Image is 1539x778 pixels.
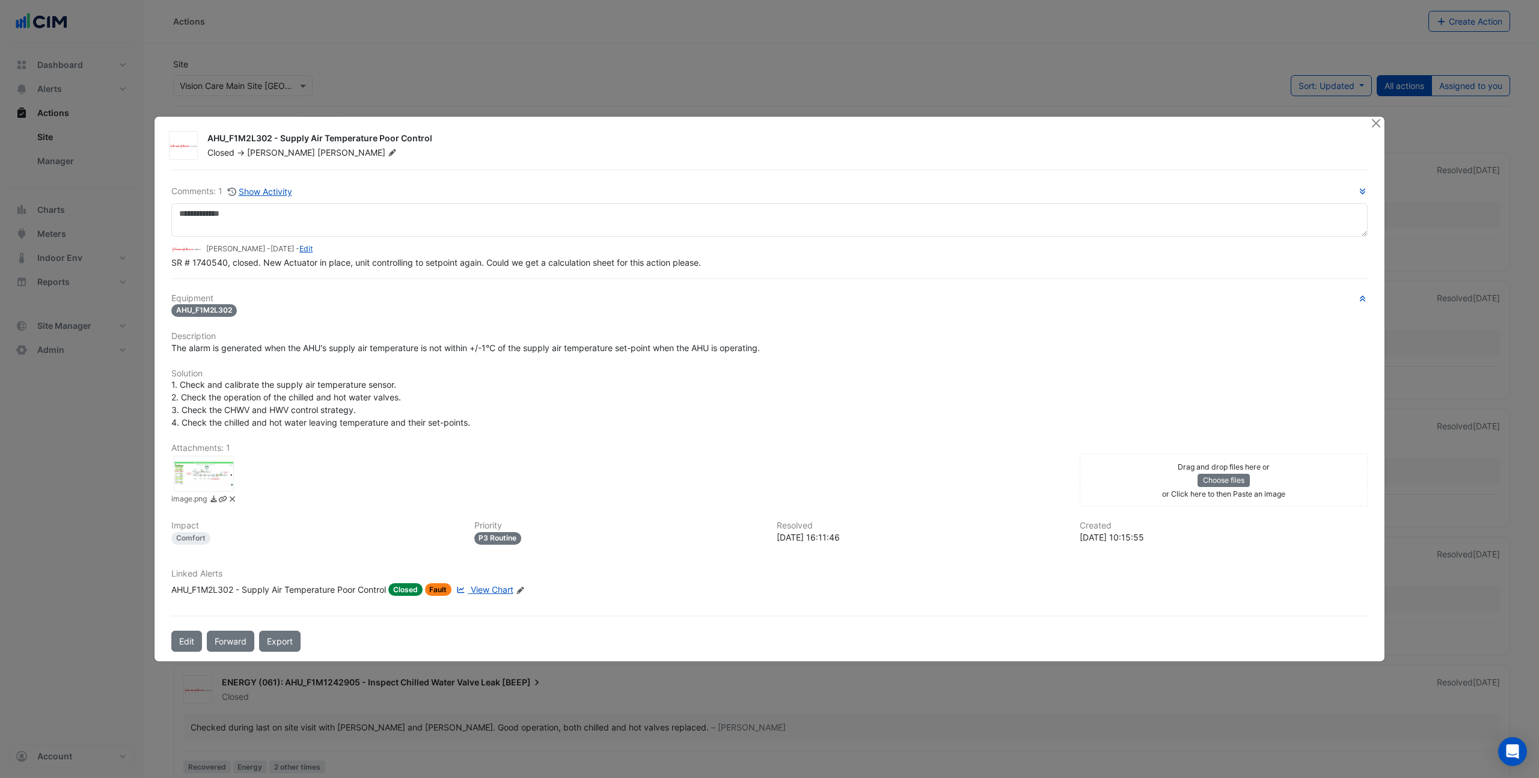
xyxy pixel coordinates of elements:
[171,242,201,256] img: JnJ Vision Care
[171,257,701,268] span: SR # 1740540, closed. New Actuator in place, unit controlling to setpoint again. Could we get a c...
[207,147,234,158] span: Closed
[171,443,1368,453] h6: Attachments: 1
[1198,474,1250,487] button: Choose files
[171,532,210,545] div: Comfort
[471,584,513,595] span: View Chart
[171,379,470,427] span: 1. Check and calibrate the supply air temperature sensor. 2. Check the operation of the chilled a...
[171,369,1368,379] h6: Solution
[209,494,218,506] a: Download
[227,185,293,198] button: Show Activity
[207,631,254,652] button: Forward
[388,583,423,596] span: Closed
[425,583,452,596] span: Fault
[777,521,1065,531] h6: Resolved
[1178,462,1270,471] small: Drag and drop files here or
[228,494,237,506] a: Delete
[237,147,245,158] span: ->
[1162,489,1285,498] small: or Click here to then Paste an image
[171,304,237,317] span: AHU_F1M2L302
[171,331,1368,342] h6: Description
[317,147,399,159] span: [PERSON_NAME]
[474,532,522,545] div: P3 Routine
[271,244,294,253] span: 2025-09-29 16:11:35
[207,132,1356,147] div: AHU_F1M2L302 - Supply Air Temperature Poor Control
[171,343,760,353] span: The alarm is generated when the AHU's supply air temperature is not within +/-1°C of the supply a...
[777,531,1065,544] div: [DATE] 16:11:46
[171,631,202,652] button: Edit
[174,456,234,492] div: image.png
[218,494,227,506] a: Copy link to clipboard
[1080,521,1368,531] h6: Created
[170,140,197,152] img: JnJ Vision Care
[516,586,525,595] fa-icon: Edit Linked Alerts
[474,521,763,531] h6: Priority
[206,244,313,254] small: [PERSON_NAME] - -
[171,185,293,198] div: Comments: 1
[171,494,207,506] small: image.png
[299,244,313,253] a: Edit
[171,569,1368,579] h6: Linked Alerts
[259,631,301,652] a: Export
[1369,117,1382,129] button: Close
[171,293,1368,304] h6: Equipment
[171,521,460,531] h6: Impact
[1498,737,1527,766] div: Open Intercom Messenger
[454,583,513,596] a: View Chart
[1080,531,1368,544] div: [DATE] 10:15:55
[171,583,386,596] div: AHU_F1M2L302 - Supply Air Temperature Poor Control
[247,147,315,158] span: [PERSON_NAME]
